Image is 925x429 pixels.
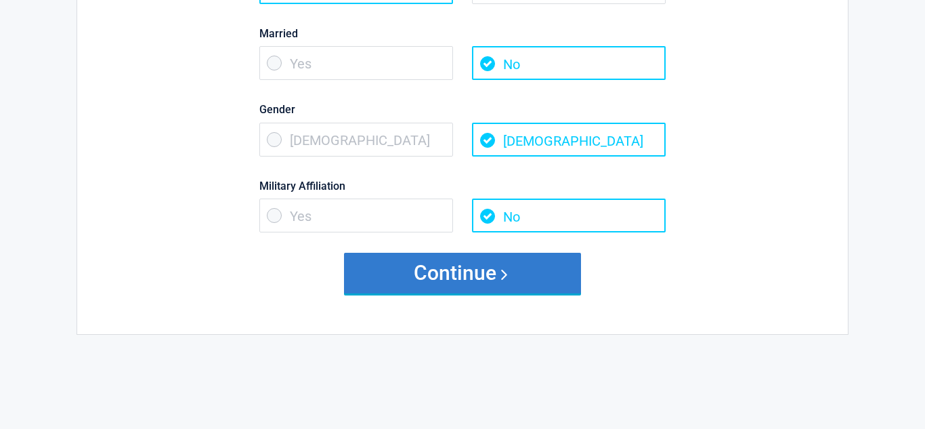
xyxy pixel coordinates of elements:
span: No [472,46,666,80]
span: [DEMOGRAPHIC_DATA] [259,123,453,157]
button: Continue [344,253,581,293]
span: Yes [259,46,453,80]
span: Yes [259,199,453,232]
label: Gender [259,100,666,119]
span: No [472,199,666,232]
label: Military Affiliation [259,177,666,195]
label: Married [259,24,666,43]
span: [DEMOGRAPHIC_DATA] [472,123,666,157]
